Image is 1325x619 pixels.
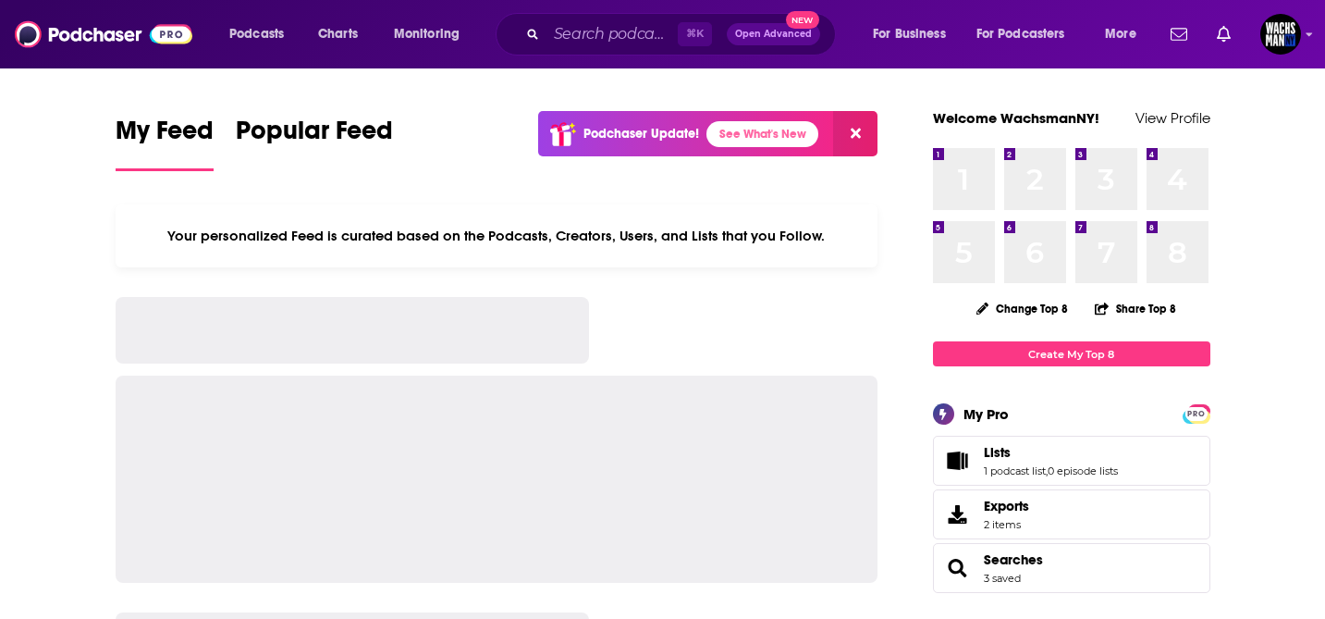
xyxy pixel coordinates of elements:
[965,297,1080,320] button: Change Top 8
[1260,14,1301,55] img: User Profile
[984,498,1029,514] span: Exports
[963,405,1009,423] div: My Pro
[939,448,976,474] a: Lists
[306,19,369,49] a: Charts
[1048,464,1118,477] a: 0 episode lists
[216,19,308,49] button: open menu
[1185,406,1208,420] a: PRO
[964,19,1092,49] button: open menu
[1163,19,1195,50] a: Show notifications dropdown
[15,17,192,52] img: Podchaser - Follow, Share and Rate Podcasts
[735,30,812,39] span: Open Advanced
[984,572,1021,585] a: 3 saved
[1135,109,1210,127] a: View Profile
[933,341,1210,366] a: Create My Top 8
[678,22,712,46] span: ⌘ K
[1260,14,1301,55] button: Show profile menu
[727,23,820,45] button: Open AdvancedNew
[394,21,460,47] span: Monitoring
[984,518,1029,531] span: 2 items
[1185,407,1208,421] span: PRO
[706,121,818,147] a: See What's New
[1105,21,1136,47] span: More
[116,115,214,157] span: My Feed
[939,555,976,581] a: Searches
[984,464,1046,477] a: 1 podcast list
[513,13,853,56] div: Search podcasts, credits, & more...
[933,109,1099,127] a: Welcome WachsmanNY!
[236,115,393,171] a: Popular Feed
[786,11,819,29] span: New
[976,21,1065,47] span: For Podcasters
[546,19,678,49] input: Search podcasts, credits, & more...
[933,436,1210,486] span: Lists
[116,204,878,267] div: Your personalized Feed is curated based on the Podcasts, Creators, Users, and Lists that you Follow.
[318,21,358,47] span: Charts
[583,126,699,142] p: Podchaser Update!
[933,489,1210,539] a: Exports
[939,501,976,527] span: Exports
[984,444,1011,461] span: Lists
[860,19,969,49] button: open menu
[1094,291,1177,327] button: Share Top 8
[116,115,214,171] a: My Feed
[1092,19,1159,49] button: open menu
[933,543,1210,593] span: Searches
[1260,14,1301,55] span: Logged in as WachsmanNY
[873,21,946,47] span: For Business
[236,115,393,157] span: Popular Feed
[381,19,484,49] button: open menu
[984,551,1043,568] a: Searches
[984,444,1118,461] a: Lists
[1209,19,1238,50] a: Show notifications dropdown
[1046,464,1048,477] span: ,
[229,21,284,47] span: Podcasts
